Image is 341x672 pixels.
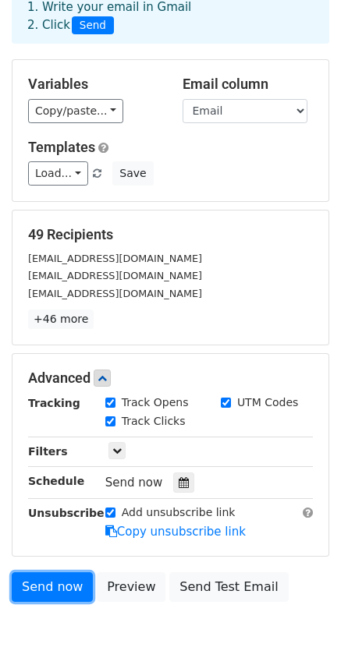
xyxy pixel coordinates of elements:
[28,161,88,186] a: Load...
[263,597,341,672] div: 聊天小组件
[28,370,313,387] h5: Advanced
[28,475,84,487] strong: Schedule
[28,253,202,264] small: [EMAIL_ADDRESS][DOMAIN_NAME]
[122,394,189,411] label: Track Opens
[72,16,114,35] span: Send
[28,99,123,123] a: Copy/paste...
[12,572,93,602] a: Send now
[122,413,186,430] label: Track Clicks
[183,76,314,93] h5: Email column
[28,309,94,329] a: +46 more
[28,507,105,519] strong: Unsubscribe
[28,397,80,409] strong: Tracking
[28,288,202,299] small: [EMAIL_ADDRESS][DOMAIN_NAME]
[122,504,236,521] label: Add unsubscribe link
[28,226,313,243] h5: 49 Recipients
[112,161,153,186] button: Save
[237,394,298,411] label: UTM Codes
[28,76,159,93] h5: Variables
[97,572,165,602] a: Preview
[28,445,68,458] strong: Filters
[105,525,246,539] a: Copy unsubscribe link
[263,597,341,672] iframe: Chat Widget
[169,572,288,602] a: Send Test Email
[28,139,95,155] a: Templates
[105,476,163,490] span: Send now
[28,270,202,281] small: [EMAIL_ADDRESS][DOMAIN_NAME]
